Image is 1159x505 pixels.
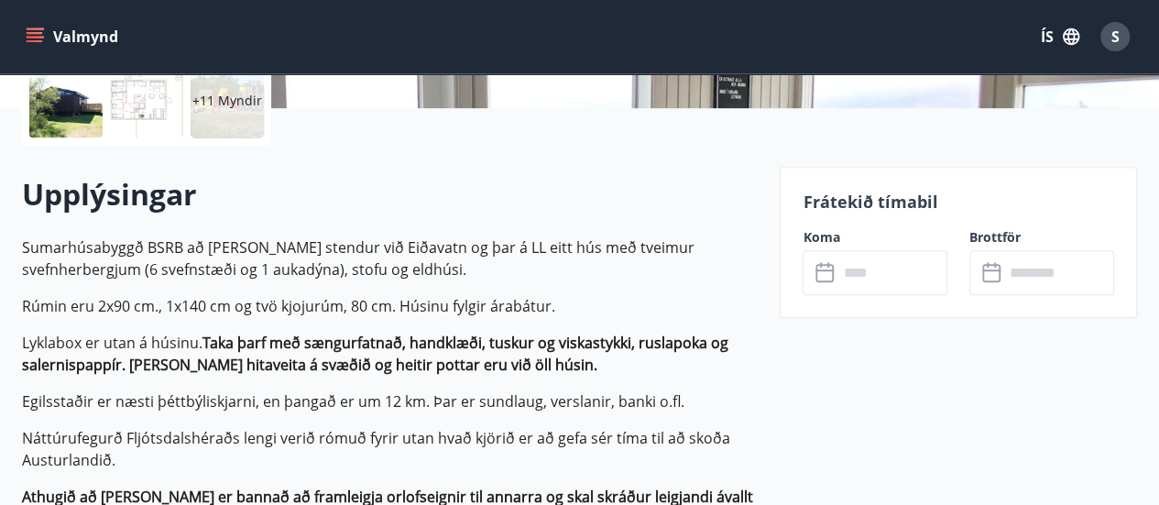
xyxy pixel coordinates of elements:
[969,228,1114,247] label: Brottför
[1031,20,1089,53] button: ÍS
[192,92,262,110] p: +11 Myndir
[22,174,758,214] h2: Upplýsingar
[803,228,947,247] label: Koma
[22,333,728,375] strong: Taka þarf með sængurfatnað, handklæði, tuskur og viskastykki, ruslapoka og salernispappír. [PERSO...
[22,295,758,317] p: Rúmin eru 2x90 cm., 1x140 cm og tvö kjojurúm, 80 cm. Húsinu fylgir árabátur.
[22,332,758,376] p: Lyklabox er utan á húsinu.
[22,427,758,471] p: Náttúrufegurð Fljótsdalshéraðs lengi verið rómuð fyrir utan hvað kjörið er að gefa sér tíma til a...
[22,20,126,53] button: menu
[1111,27,1120,47] span: S
[803,190,1114,214] p: Frátekið tímabil
[1093,15,1137,59] button: S
[22,236,758,280] p: Sumarhúsabyggð BSRB að [PERSON_NAME] stendur við Eiðavatn og þar á LL eitt hús með tveimur svefnh...
[22,390,758,412] p: Egilsstaðir er næsti þéttbýliskjarni, en þangað er um 12 km. Þar er sundlaug, verslanir, banki o.fl.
